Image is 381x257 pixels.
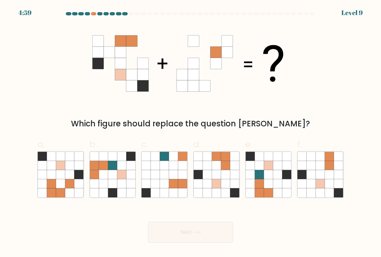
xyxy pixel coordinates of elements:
div: 4:59 [18,8,31,18]
span: a. [37,138,45,151]
span: b. [89,138,97,151]
span: e. [245,138,252,151]
span: d. [193,138,201,151]
span: c. [141,138,148,151]
div: Level 9 [341,8,363,18]
button: Next [148,222,233,243]
div: Which figure should replace the question [PERSON_NAME]? [41,118,340,130]
span: f. [297,138,301,151]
